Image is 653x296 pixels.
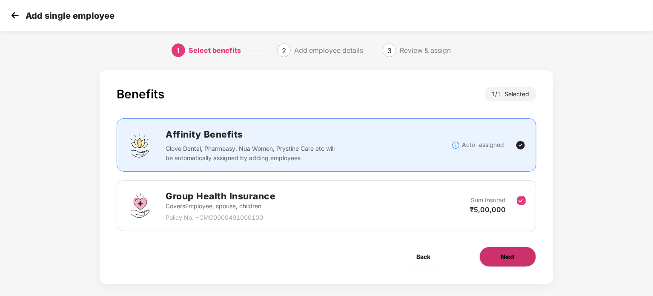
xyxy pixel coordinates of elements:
p: Sum Insured [471,195,506,205]
span: 1 [498,90,505,98]
p: Add single employee [26,11,115,21]
img: svg+xml;base64,PHN2ZyBpZD0iR3JvdXBfSGVhbHRoX0luc3VyYW5jZSIgZGF0YS1uYW1lPSJHcm91cCBIZWFsdGggSW5zdX... [127,193,153,218]
span: ₹5,00,000 [470,205,506,214]
div: Benefits [117,87,164,101]
img: svg+xml;base64,PHN2ZyB4bWxucz0iaHR0cDovL3d3dy53My5vcmcvMjAwMC9zdmciIHdpZHRoPSIzMCIgaGVpZ2h0PSIzMC... [9,9,21,22]
span: 2 [282,46,286,55]
img: svg+xml;base64,PHN2ZyBpZD0iQWZmaW5pdHlfQmVuZWZpdHMiIGRhdGEtbmFtZT0iQWZmaW5pdHkgQmVuZWZpdHMiIHhtbG... [127,132,153,158]
h2: Group Health Insurance [166,189,275,203]
span: Next [501,252,515,262]
div: Review & assign [400,43,451,57]
img: svg+xml;base64,PHN2ZyBpZD0iSW5mb18tXzMyeDMyIiBkYXRhLW5hbWU9IkluZm8gLSAzMngzMiIgeG1sbnM9Imh0dHA6Ly... [452,141,460,149]
img: svg+xml;base64,PHN2ZyBpZD0iVGljay0yNHgyNCIgeG1sbnM9Imh0dHA6Ly93d3cudzMub3JnLzIwMDAvc3ZnIiB3aWR0aD... [516,140,526,150]
p: Auto-assigned [462,140,504,149]
span: Back [417,252,431,262]
button: Next [479,247,536,267]
p: Policy No. - GMC0000491000100 [166,213,275,222]
button: Back [395,247,452,267]
span: 1 [176,46,180,55]
div: Select benefits [189,43,241,57]
div: Add employee details [294,43,363,57]
div: 1 / Selected [485,87,536,101]
h2: Affinity Benefits [166,127,451,141]
p: Covers Employee, spouse, children [166,201,275,211]
p: Clove Dental, Pharmeasy, Nua Women, Prystine Care etc will be automatically assigned by adding em... [166,144,337,163]
span: 3 [387,46,392,55]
